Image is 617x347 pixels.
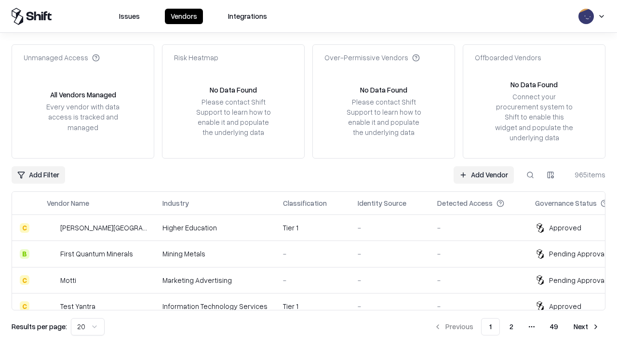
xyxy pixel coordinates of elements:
[20,301,29,311] div: C
[510,80,558,90] div: No Data Found
[162,301,268,311] div: Information Technology Services
[549,301,581,311] div: Approved
[162,198,189,208] div: Industry
[12,321,67,332] p: Results per page:
[502,318,521,335] button: 2
[113,9,146,24] button: Issues
[358,249,422,259] div: -
[283,249,342,259] div: -
[358,275,422,285] div: -
[43,102,123,132] div: Every vendor with data access is tracked and managed
[47,198,89,208] div: Vendor Name
[428,318,605,335] nav: pagination
[549,275,606,285] div: Pending Approval
[535,198,597,208] div: Governance Status
[481,318,500,335] button: 1
[47,301,56,311] img: Test Yantra
[549,223,581,233] div: Approved
[437,198,493,208] div: Detected Access
[437,223,520,233] div: -
[12,166,65,184] button: Add Filter
[358,198,406,208] div: Identity Source
[283,198,327,208] div: Classification
[60,275,76,285] div: Motti
[567,170,605,180] div: 965 items
[162,223,268,233] div: Higher Education
[20,275,29,285] div: C
[437,301,520,311] div: -
[283,275,342,285] div: -
[210,85,257,95] div: No Data Found
[47,249,56,259] img: First Quantum Minerals
[162,249,268,259] div: Mining Metals
[222,9,273,24] button: Integrations
[162,275,268,285] div: Marketing Advertising
[360,85,407,95] div: No Data Found
[494,92,574,143] div: Connect your procurement system to Shift to enable this widget and populate the underlying data
[24,53,100,63] div: Unmanaged Access
[454,166,514,184] a: Add Vendor
[437,249,520,259] div: -
[549,249,606,259] div: Pending Approval
[193,97,273,138] div: Please contact Shift Support to learn how to enable it and populate the underlying data
[475,53,541,63] div: Offboarded Vendors
[165,9,203,24] button: Vendors
[437,275,520,285] div: -
[47,223,56,233] img: Reichman University
[283,223,342,233] div: Tier 1
[47,275,56,285] img: Motti
[50,90,116,100] div: All Vendors Managed
[20,223,29,233] div: C
[568,318,605,335] button: Next
[60,301,95,311] div: Test Yantra
[174,53,218,63] div: Risk Heatmap
[60,223,147,233] div: [PERSON_NAME][GEOGRAPHIC_DATA]
[358,301,422,311] div: -
[542,318,566,335] button: 49
[60,249,133,259] div: First Quantum Minerals
[344,97,424,138] div: Please contact Shift Support to learn how to enable it and populate the underlying data
[283,301,342,311] div: Tier 1
[358,223,422,233] div: -
[20,249,29,259] div: B
[324,53,420,63] div: Over-Permissive Vendors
